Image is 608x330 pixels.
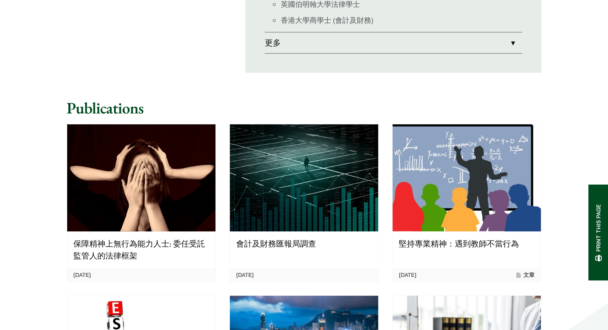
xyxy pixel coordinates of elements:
[265,32,522,53] a: 更多
[281,15,522,26] li: 香港大學商學士 (會計及財務)
[74,238,209,262] p: 保障精神上無行為能力人士: 委任受託監管人的法律框架
[399,238,534,250] p: 堅持專業精神：遇到教師不當行為
[67,98,542,117] h2: Publications
[229,124,379,282] a: 會計及財務匯報局調查 [DATE]
[67,124,216,282] a: 保障精神上無行為能力人士: 委任受託監管人的法律框架 [DATE]
[399,271,417,278] time: [DATE]
[236,271,254,278] time: [DATE]
[392,124,541,282] a: 堅持專業精神：遇到教師不當行為 [DATE] 文章
[74,271,91,278] time: [DATE]
[515,271,534,278] span: 文章
[236,238,372,250] p: 會計及財務匯報局調查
